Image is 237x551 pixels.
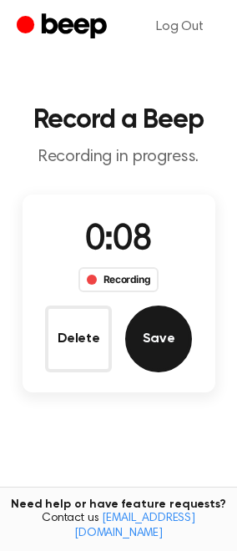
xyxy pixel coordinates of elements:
span: Contact us [10,512,227,541]
a: Beep [17,11,111,43]
span: 0:08 [85,223,152,258]
button: Save Audio Record [125,306,192,372]
a: [EMAIL_ADDRESS][DOMAIN_NAME] [74,513,195,539]
p: Recording in progress. [13,147,224,168]
div: Recording [78,267,159,292]
button: Delete Audio Record [45,306,112,372]
a: Log Out [139,7,220,47]
h1: Record a Beep [13,107,224,134]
